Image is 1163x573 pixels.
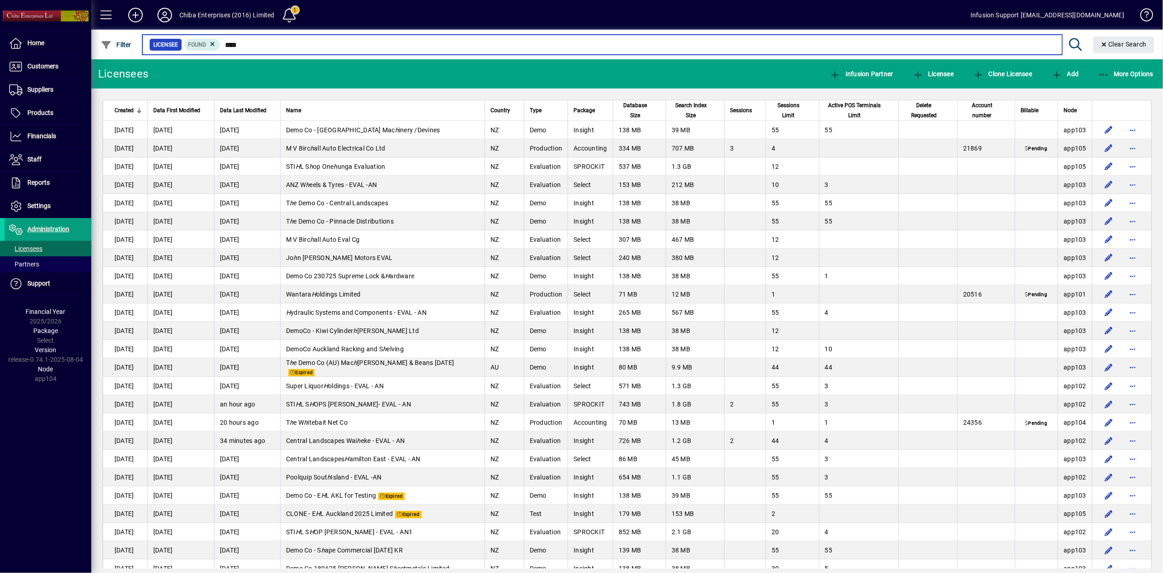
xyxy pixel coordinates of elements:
[1101,305,1116,320] button: Edit
[1125,342,1140,356] button: More options
[286,145,386,152] span: M V Birc all Auto Electrical Co Ltd
[666,139,724,157] td: 707 MB
[1023,146,1049,153] span: Pending
[524,212,568,230] td: Demo
[766,121,819,139] td: 55
[103,121,147,139] td: [DATE]
[147,303,214,322] td: [DATE]
[27,109,53,116] span: Products
[574,105,607,115] div: Package
[383,345,386,353] em: h
[766,303,819,322] td: 55
[1125,525,1140,539] button: More options
[724,139,766,157] td: 3
[1064,291,1086,298] span: app101.prod.infusionbusinesssoftware.com
[147,322,214,340] td: [DATE]
[613,157,666,176] td: 537 MB
[1101,525,1116,539] button: Edit
[1125,452,1140,466] button: More options
[524,249,568,267] td: Evaluation
[490,105,510,115] span: Country
[485,230,524,249] td: NZ
[103,267,147,285] td: [DATE]
[1125,415,1140,430] button: More options
[1101,452,1116,466] button: Edit
[1101,250,1116,265] button: Edit
[485,176,524,194] td: NZ
[1101,159,1116,174] button: Edit
[666,194,724,212] td: 38 MB
[5,148,91,171] a: Staff
[9,245,42,252] span: Licensees
[1125,250,1140,265] button: More options
[1125,159,1140,174] button: More options
[147,249,214,267] td: [DATE]
[1125,433,1140,448] button: More options
[5,102,91,125] a: Products
[27,86,53,93] span: Suppliers
[970,66,1034,82] button: Clone Licensee
[1101,214,1116,229] button: Edit
[147,121,214,139] td: [DATE]
[5,272,91,295] a: Support
[766,340,819,358] td: 12
[568,340,613,358] td: Insight
[5,55,91,78] a: Customers
[904,100,952,120] div: Delete Requested
[312,291,316,298] em: H
[1125,123,1140,137] button: More options
[485,249,524,267] td: NZ
[666,267,724,285] td: 38 MB
[766,285,819,303] td: 1
[395,126,399,134] em: h
[1064,105,1077,115] span: Node
[766,176,819,194] td: 10
[214,121,280,139] td: [DATE]
[1101,287,1116,302] button: Edit
[485,157,524,176] td: NZ
[524,322,568,340] td: Demo
[766,230,819,249] td: 12
[730,105,760,115] div: Sessions
[619,100,660,120] div: Database Size
[214,340,280,358] td: [DATE]
[1101,177,1116,192] button: Edit
[666,157,724,176] td: 1.3 GB
[485,267,524,285] td: NZ
[5,78,91,101] a: Suppliers
[103,249,147,267] td: [DATE]
[766,194,819,212] td: 55
[524,285,568,303] td: Production
[147,194,214,212] td: [DATE]
[27,225,69,233] span: Administration
[286,309,427,316] span: ydraulic Systems and Components - EVAL - AN
[904,100,944,120] span: Delete Requested
[286,254,393,261] span: Jo n [PERSON_NAME] Motors EVAL
[27,202,51,209] span: Settings
[568,249,613,267] td: Select
[666,322,724,340] td: 38 MB
[103,322,147,340] td: [DATE]
[1101,141,1116,156] button: Edit
[354,327,357,334] em: h
[1125,269,1140,283] button: More options
[147,285,214,303] td: [DATE]
[613,303,666,322] td: 265 MB
[524,157,568,176] td: Evaluation
[672,100,719,120] div: Search Index Size
[385,272,390,280] em: H
[568,157,613,176] td: SPROCKIT
[485,139,524,157] td: NZ
[214,285,280,303] td: [DATE]
[286,105,301,115] span: Name
[286,218,394,225] span: T e Demo Co - Pinnacle Distributions
[568,121,613,139] td: Insight
[147,340,214,358] td: [DATE]
[153,105,200,115] span: Data First Modified
[485,340,524,358] td: NZ
[153,40,178,49] span: Licensee
[153,105,209,115] div: Data First Modified
[103,285,147,303] td: [DATE]
[766,322,819,340] td: 12
[290,218,293,225] em: h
